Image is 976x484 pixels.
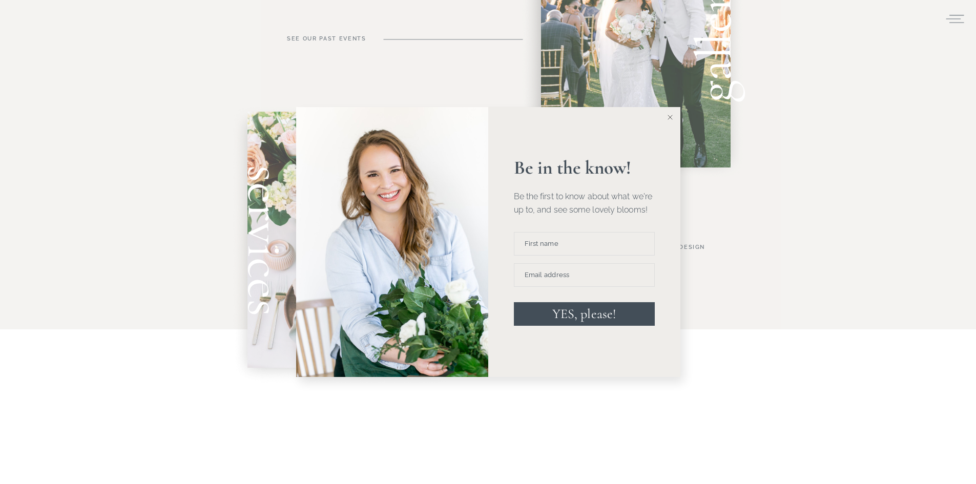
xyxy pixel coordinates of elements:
[514,190,655,216] p: Be the first to know about what we're up to, and see some lovely blooms!
[514,302,655,326] button: YES, please!
[514,158,655,177] p: Be in the know!
[552,306,616,322] span: YES, please!
[281,31,345,54] button: Subscribe
[292,39,334,46] span: Subscribe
